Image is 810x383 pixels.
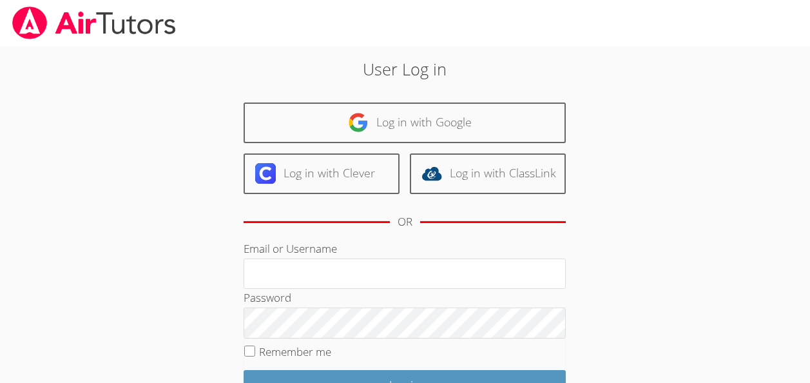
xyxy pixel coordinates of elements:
[421,163,442,184] img: classlink-logo-d6bb404cc1216ec64c9a2012d9dc4662098be43eaf13dc465df04b49fa7ab582.svg
[348,112,369,133] img: google-logo-50288ca7cdecda66e5e0955fdab243c47b7ad437acaf1139b6f446037453330a.svg
[11,6,177,39] img: airtutors_banner-c4298cdbf04f3fff15de1276eac7730deb9818008684d7c2e4769d2f7ddbe033.png
[244,153,400,194] a: Log in with Clever
[398,213,412,231] div: OR
[186,57,624,81] h2: User Log in
[259,344,331,359] label: Remember me
[244,103,566,143] a: Log in with Google
[244,241,337,256] label: Email or Username
[244,290,291,305] label: Password
[255,163,276,184] img: clever-logo-6eab21bc6e7a338710f1a6ff85c0baf02591cd810cc4098c63d3a4b26e2feb20.svg
[410,153,566,194] a: Log in with ClassLink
